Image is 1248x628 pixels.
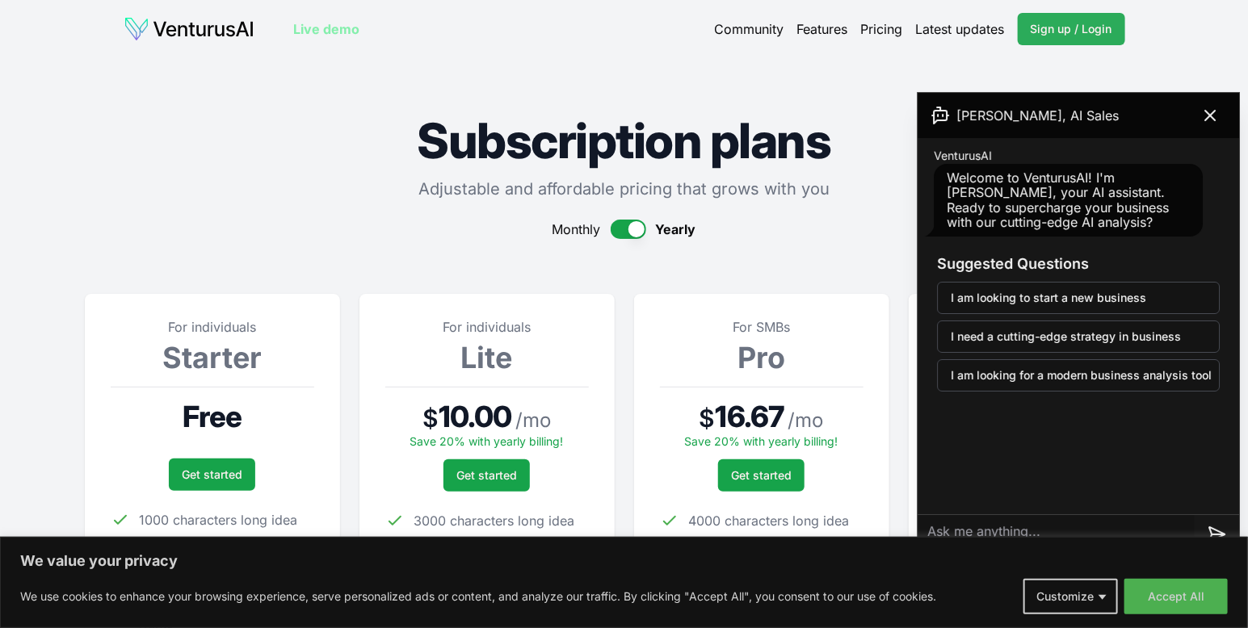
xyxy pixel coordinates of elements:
h3: Starter [111,341,314,374]
a: Live demo [293,19,359,39]
span: VenturusAI [934,148,992,164]
span: Yearly [656,222,696,237]
button: I am looking to start a new business [937,282,1220,314]
button: I need a cutting-edge strategy in business [937,320,1220,353]
p: For individuals [385,320,589,334]
button: Accept All [1124,579,1228,614]
span: $ [422,404,439,433]
span: $ [700,404,716,433]
a: Pricing [861,22,903,36]
p: We value your privacy [20,551,1228,571]
button: I am looking for a modern business analysis tool [937,359,1220,391]
span: Sign up / Login [1031,21,1112,37]
span: 3000 characters long idea [414,511,575,530]
a: Features [797,22,848,36]
span: Save 20% with yearly billing! [685,434,838,448]
h3: Pro [660,341,864,374]
p: For SMBs [660,320,864,334]
span: / mo [515,408,551,433]
a: Get started [443,459,530,492]
span: 1000 characters long idea [140,510,298,530]
span: 4000 characters long idea [689,511,850,530]
h1: Subscription plans [85,116,1164,165]
span: / mo [788,408,823,433]
span: Save 20% with yearly billing! [410,434,564,448]
a: Get started [718,459,805,492]
a: Get started [169,458,255,491]
span: Free [183,400,242,433]
span: 16.67 [716,400,785,433]
a: Latest updates [916,22,1005,36]
span: [PERSON_NAME], AI Sales [956,108,1119,123]
a: Sign up / Login [1018,13,1125,45]
a: Community [715,22,784,36]
span: 10.00 [439,400,512,433]
p: We use cookies to enhance your browsing experience, serve personalized ads or content, and analyz... [20,587,936,606]
p: For individuals [111,320,314,334]
p: Adjustable and affordable pricing that grows with you [85,178,1164,200]
img: logo [124,16,254,42]
button: Customize [1023,579,1118,614]
span: Welcome to VenturusAI! I'm [PERSON_NAME], your AI assistant. Ready to supercharge your business w... [947,170,1169,230]
h3: Suggested Questions [937,253,1220,275]
span: Monthly [553,222,601,237]
h3: Lite [385,341,589,374]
